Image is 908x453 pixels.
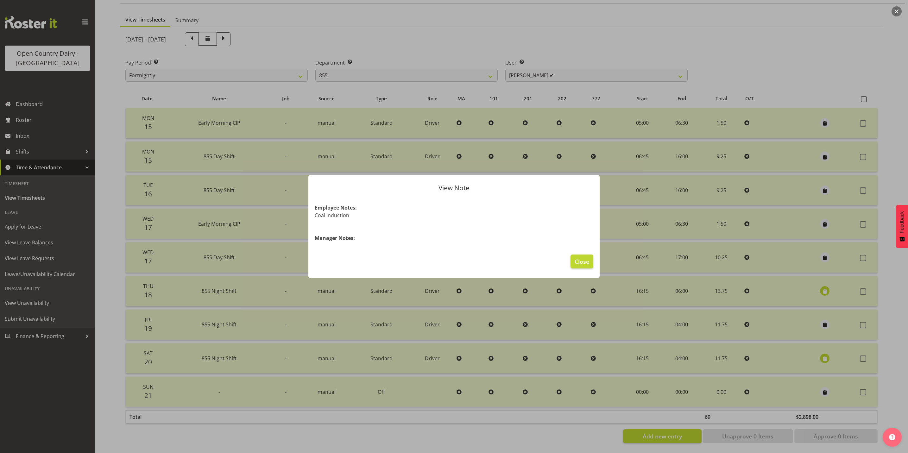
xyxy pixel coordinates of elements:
[315,211,593,219] p: Coal induction
[315,234,593,242] h4: Manager Notes:
[896,205,908,248] button: Feedback - Show survey
[899,211,905,233] span: Feedback
[315,185,593,191] p: View Note
[315,204,593,211] h4: Employee Notes:
[571,255,593,268] button: Close
[889,434,895,440] img: help-xxl-2.png
[575,257,589,266] span: Close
